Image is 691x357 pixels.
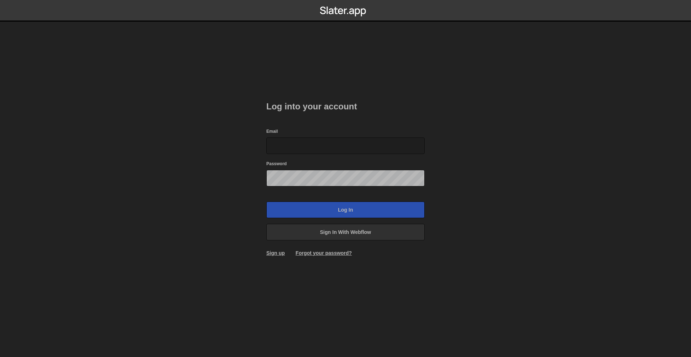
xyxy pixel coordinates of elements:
[266,128,278,135] label: Email
[266,160,287,167] label: Password
[295,250,352,256] a: Forgot your password?
[266,250,285,256] a: Sign up
[266,202,425,218] input: Log in
[266,224,425,240] a: Sign in with Webflow
[266,101,425,112] h2: Log into your account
